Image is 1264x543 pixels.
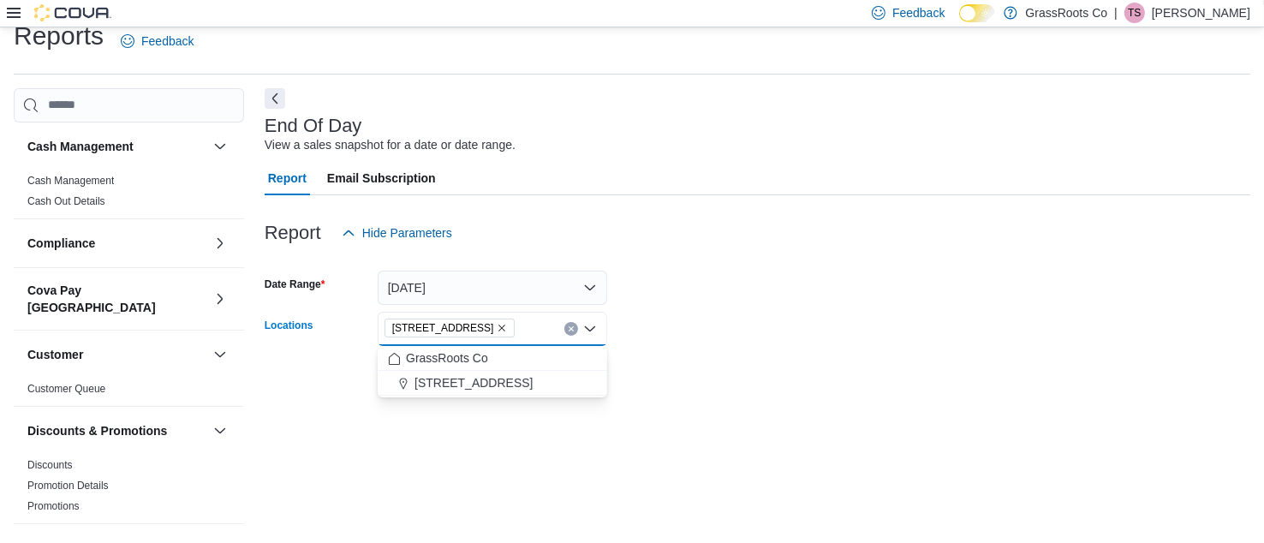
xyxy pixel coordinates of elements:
[1152,3,1250,23] p: [PERSON_NAME]
[1124,3,1145,23] div: Tiffany Seguin
[210,136,230,157] button: Cash Management
[210,344,230,365] button: Customer
[27,346,83,363] h3: Customer
[1114,3,1118,23] p: |
[378,371,607,396] button: [STREET_ADDRESS]
[406,349,488,367] span: GrassRoots Co
[265,88,285,109] button: Next
[14,19,104,53] h1: Reports
[265,116,362,136] h3: End Of Day
[27,235,95,252] h3: Compliance
[564,322,578,336] button: Clear input
[362,224,452,242] span: Hide Parameters
[892,4,945,21] span: Feedback
[265,136,516,154] div: View a sales snapshot for a date or date range.
[27,422,206,439] button: Discounts & Promotions
[14,455,244,523] div: Discounts & Promotions
[378,346,607,371] button: GrassRoots Co
[385,319,516,337] span: 93 Notre Dame Ave W Unit 2
[268,161,307,195] span: Report
[265,223,321,243] h3: Report
[210,233,230,254] button: Compliance
[14,170,244,218] div: Cash Management
[27,500,80,512] a: Promotions
[27,422,167,439] h3: Discounts & Promotions
[210,289,230,309] button: Cova Pay [GEOGRAPHIC_DATA]
[27,383,105,395] a: Customer Queue
[392,319,494,337] span: [STREET_ADDRESS]
[378,271,607,305] button: [DATE]
[959,4,995,22] input: Dark Mode
[27,174,114,188] span: Cash Management
[27,138,134,155] h3: Cash Management
[497,323,507,333] button: Remove 93 Notre Dame Ave W Unit 2 from selection in this group
[1128,3,1141,23] span: TS
[27,138,206,155] button: Cash Management
[959,22,960,23] span: Dark Mode
[414,374,533,391] span: [STREET_ADDRESS]
[327,161,436,195] span: Email Subscription
[583,322,597,336] button: Close list of options
[27,499,80,513] span: Promotions
[265,319,313,332] label: Locations
[378,346,607,396] div: Choose from the following options
[27,346,206,363] button: Customer
[141,33,194,50] span: Feedback
[1026,3,1108,23] p: GrassRoots Co
[27,195,105,207] a: Cash Out Details
[27,479,109,492] span: Promotion Details
[14,379,244,406] div: Customer
[265,277,325,291] label: Date Range
[335,216,459,250] button: Hide Parameters
[27,235,206,252] button: Compliance
[27,459,73,471] a: Discounts
[27,282,206,316] button: Cova Pay [GEOGRAPHIC_DATA]
[210,421,230,441] button: Discounts & Promotions
[27,175,114,187] a: Cash Management
[27,480,109,492] a: Promotion Details
[27,458,73,472] span: Discounts
[27,382,105,396] span: Customer Queue
[27,194,105,208] span: Cash Out Details
[114,24,200,58] a: Feedback
[34,4,111,21] img: Cova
